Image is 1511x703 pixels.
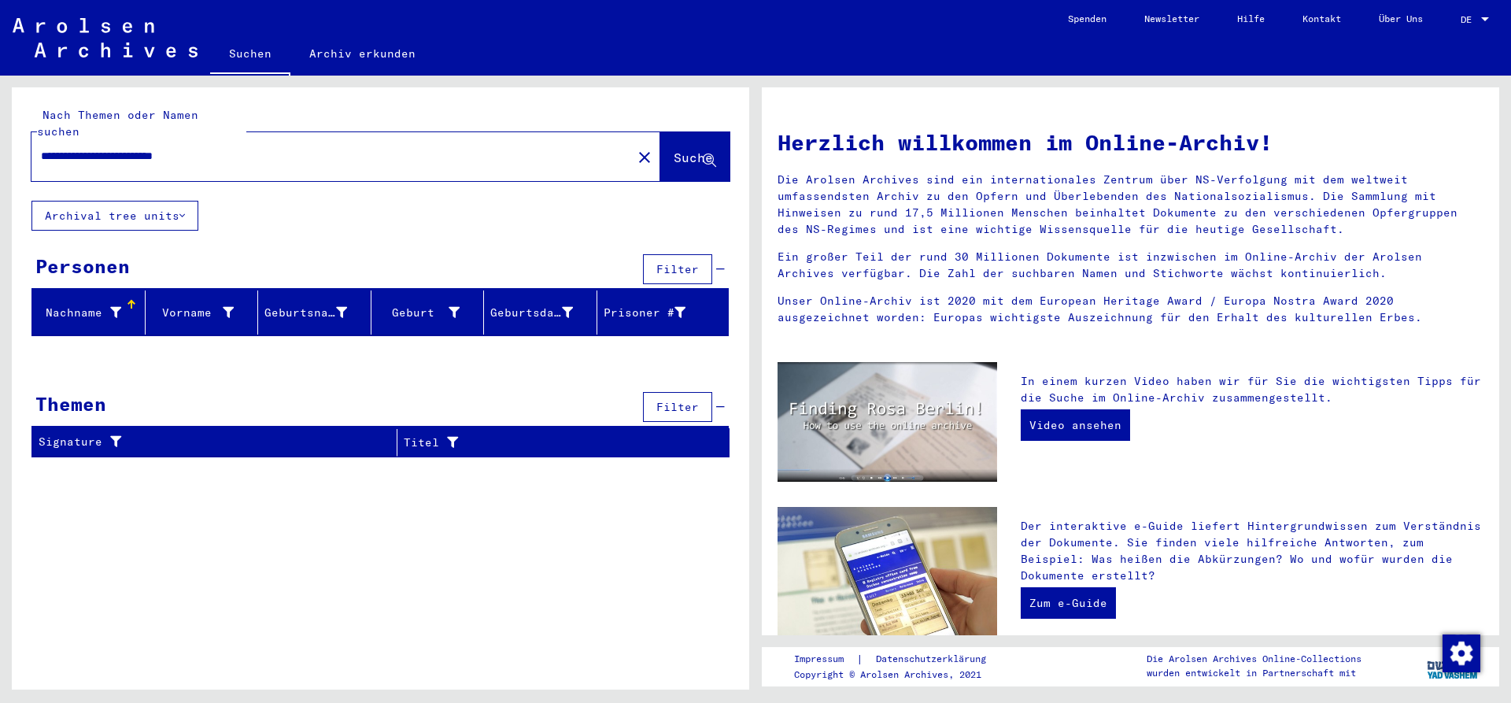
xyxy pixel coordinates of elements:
[778,249,1483,282] p: Ein großer Teil der rund 30 Millionen Dokumente ist inzwischen im Online-Archiv der Arolsen Archi...
[778,362,997,482] img: video.jpg
[629,141,660,172] button: Clear
[1021,587,1116,619] a: Zum e-Guide
[371,290,485,335] mat-header-cell: Geburt‏
[778,172,1483,238] p: Die Arolsen Archives sind ein internationales Zentrum über NS-Verfolgung mit dem weltweit umfasse...
[635,148,654,167] mat-icon: close
[378,300,484,325] div: Geburt‏
[32,290,146,335] mat-header-cell: Nachname
[1424,646,1483,686] img: yv_logo.png
[863,651,1005,668] a: Datenschutzerklärung
[674,150,713,165] span: Suche
[660,132,730,181] button: Suche
[210,35,290,76] a: Suchen
[1021,373,1483,406] p: In einem kurzen Video haben wir für Sie die wichtigsten Tipps für die Suche im Online-Archiv zusa...
[656,400,699,414] span: Filter
[152,300,258,325] div: Vorname
[1443,635,1480,672] img: Zustimmung ändern
[39,434,377,450] div: Signature
[484,290,597,335] mat-header-cell: Geburtsdatum
[1147,652,1361,666] p: Die Arolsen Archives Online-Collections
[13,18,198,57] img: Arolsen_neg.svg
[643,254,712,284] button: Filter
[1021,518,1483,584] p: Der interaktive e-Guide liefert Hintergrundwissen zum Verständnis der Dokumente. Sie finden viele...
[146,290,259,335] mat-header-cell: Vorname
[39,300,145,325] div: Nachname
[778,126,1483,159] h1: Herzlich willkommen im Online-Archiv!
[290,35,434,72] a: Archiv erkunden
[1147,666,1361,680] p: wurden entwickelt in Partnerschaft mit
[39,430,397,455] div: Signature
[794,651,856,668] a: Impressum
[404,430,710,455] div: Titel
[258,290,371,335] mat-header-cell: Geburtsname
[37,108,198,139] mat-label: Nach Themen oder Namen suchen
[378,305,460,321] div: Geburt‏
[264,305,347,321] div: Geburtsname
[794,668,1005,682] p: Copyright © Arolsen Archives, 2021
[778,293,1483,326] p: Unser Online-Archiv ist 2020 mit dem European Heritage Award / Europa Nostra Award 2020 ausgezeic...
[1461,14,1478,25] span: DE
[490,300,597,325] div: Geburtsdatum
[1021,409,1130,441] a: Video ansehen
[794,651,1005,668] div: |
[35,390,106,418] div: Themen
[490,305,573,321] div: Geburtsdatum
[604,305,686,321] div: Prisoner #
[35,252,130,280] div: Personen
[604,300,710,325] div: Prisoner #
[656,262,699,276] span: Filter
[264,300,371,325] div: Geburtsname
[31,201,198,231] button: Archival tree units
[152,305,235,321] div: Vorname
[404,435,690,451] div: Titel
[39,305,121,321] div: Nachname
[597,290,729,335] mat-header-cell: Prisoner #
[778,507,997,653] img: eguide.jpg
[643,392,712,422] button: Filter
